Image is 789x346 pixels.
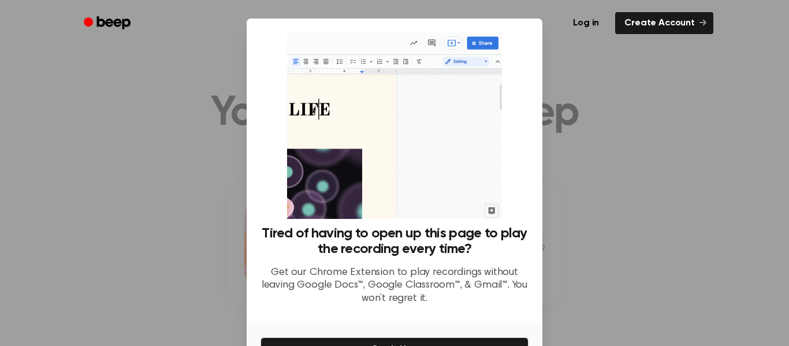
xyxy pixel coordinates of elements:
a: Beep [76,12,141,35]
a: Log in [564,12,608,34]
a: Create Account [615,12,713,34]
img: Beep extension in action [287,32,501,219]
h3: Tired of having to open up this page to play the recording every time? [260,226,529,257]
p: Get our Chrome Extension to play recordings without leaving Google Docs™, Google Classroom™, & Gm... [260,266,529,306]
